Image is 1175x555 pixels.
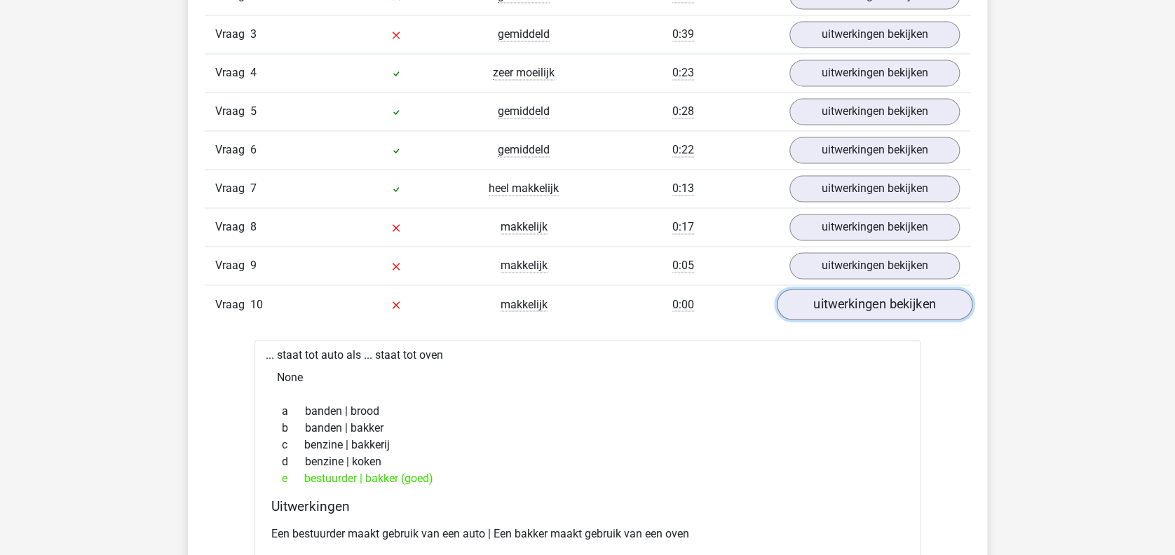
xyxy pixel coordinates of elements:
[250,27,257,41] span: 3
[672,220,694,234] span: 0:17
[672,143,694,157] span: 0:22
[250,220,257,233] span: 8
[250,259,257,272] span: 9
[271,402,904,419] div: banden | brood
[271,436,904,453] div: benzine | bakkerij
[271,470,904,486] div: bestuurder | bakker (goed)
[282,470,304,486] span: e
[215,142,250,158] span: Vraag
[271,525,904,542] p: Een bestuurder maakt gebruik van een auto | Een bakker maakt gebruik van een oven
[215,103,250,120] span: Vraag
[250,66,257,79] span: 4
[271,453,904,470] div: benzine | koken
[489,181,559,196] span: heel makkelijk
[789,175,960,202] a: uitwerkingen bekijken
[271,419,904,436] div: banden | bakker
[282,453,305,470] span: d
[789,214,960,240] a: uitwerkingen bekijken
[789,137,960,163] a: uitwerkingen bekijken
[271,498,904,514] h4: Uitwerkingen
[501,259,548,273] span: makkelijk
[250,143,257,156] span: 6
[215,296,250,313] span: Vraag
[498,27,550,41] span: gemiddeld
[498,104,550,118] span: gemiddeld
[501,220,548,234] span: makkelijk
[789,252,960,279] a: uitwerkingen bekijken
[777,289,972,320] a: uitwerkingen bekijken
[250,297,263,310] span: 10
[789,60,960,86] a: uitwerkingen bekijken
[250,104,257,118] span: 5
[250,181,257,195] span: 7
[672,104,694,118] span: 0:28
[789,98,960,125] a: uitwerkingen bekijken
[282,419,305,436] span: b
[501,297,548,311] span: makkelijk
[672,259,694,273] span: 0:05
[493,66,555,80] span: zeer moeilijk
[672,27,694,41] span: 0:39
[672,66,694,80] span: 0:23
[282,402,305,419] span: a
[215,219,250,235] span: Vraag
[282,436,304,453] span: c
[215,26,250,43] span: Vraag
[672,297,694,311] span: 0:00
[215,180,250,197] span: Vraag
[215,64,250,81] span: Vraag
[672,181,694,196] span: 0:13
[215,257,250,274] span: Vraag
[789,21,960,48] a: uitwerkingen bekijken
[266,363,909,391] div: None
[498,143,550,157] span: gemiddeld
